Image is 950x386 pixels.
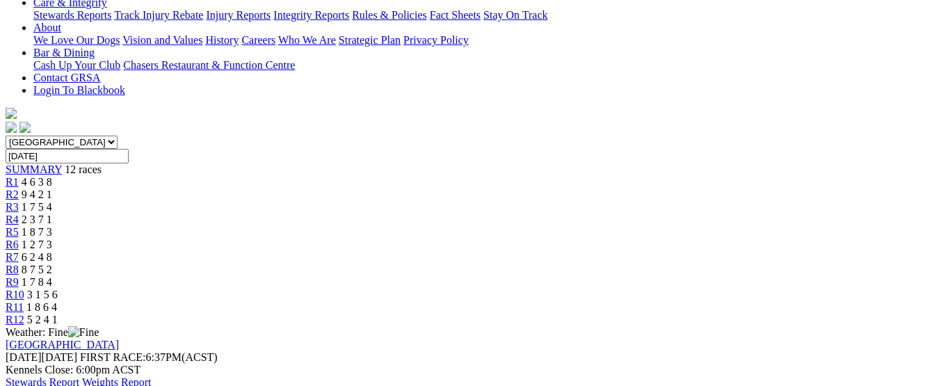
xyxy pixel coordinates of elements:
span: 1 2 7 3 [22,239,52,250]
a: [GEOGRAPHIC_DATA] [6,339,119,351]
span: 1 8 7 3 [22,226,52,238]
a: We Love Our Dogs [33,34,120,46]
a: SUMMARY [6,163,62,175]
a: R12 [6,314,24,325]
a: About [33,22,61,33]
div: Bar & Dining [33,59,934,72]
a: Cash Up Your Club [33,59,120,71]
a: Injury Reports [206,9,271,21]
a: Privacy Policy [403,34,469,46]
a: Bar & Dining [33,47,95,58]
a: Track Injury Rebate [114,9,203,21]
span: 1 7 5 4 [22,201,52,213]
a: Strategic Plan [339,34,401,46]
a: Rules & Policies [352,9,427,21]
a: Stewards Reports [33,9,111,21]
img: twitter.svg [19,122,31,133]
input: Select date [6,149,129,163]
a: R6 [6,239,19,250]
a: R9 [6,276,19,288]
a: R7 [6,251,19,263]
a: Careers [241,34,275,46]
a: Login To Blackbook [33,84,125,96]
a: R2 [6,188,19,200]
span: 9 4 2 1 [22,188,52,200]
a: Fact Sheets [430,9,481,21]
a: R3 [6,201,19,213]
span: Weather: Fine [6,326,99,338]
span: 2 3 7 1 [22,214,52,225]
span: FIRST RACE: [80,351,145,363]
a: R8 [6,264,19,275]
span: 1 7 8 4 [22,276,52,288]
span: 6 2 4 8 [22,251,52,263]
a: Stay On Track [483,9,547,21]
span: 6:37PM(ACST) [80,351,218,363]
a: R4 [6,214,19,225]
span: 3 1 5 6 [27,289,58,300]
img: facebook.svg [6,122,17,133]
span: 4 6 3 8 [22,176,52,188]
a: History [205,34,239,46]
div: Care & Integrity [33,9,934,22]
div: Kennels Close: 6:00pm ACST [6,364,934,376]
a: Vision and Values [122,34,202,46]
span: 8 7 5 2 [22,264,52,275]
a: Contact GRSA [33,72,100,83]
span: 5 2 4 1 [27,314,58,325]
a: R10 [6,289,24,300]
img: Fine [68,326,99,339]
a: Chasers Restaurant & Function Centre [123,59,295,71]
img: logo-grsa-white.png [6,108,17,119]
a: Integrity Reports [273,9,349,21]
span: 12 races [65,163,102,175]
a: R1 [6,176,19,188]
a: R5 [6,226,19,238]
div: About [33,34,934,47]
span: 1 8 6 4 [26,301,57,313]
span: [DATE] [6,351,77,363]
a: R11 [6,301,24,313]
span: [DATE] [6,351,42,363]
a: Who We Are [278,34,336,46]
